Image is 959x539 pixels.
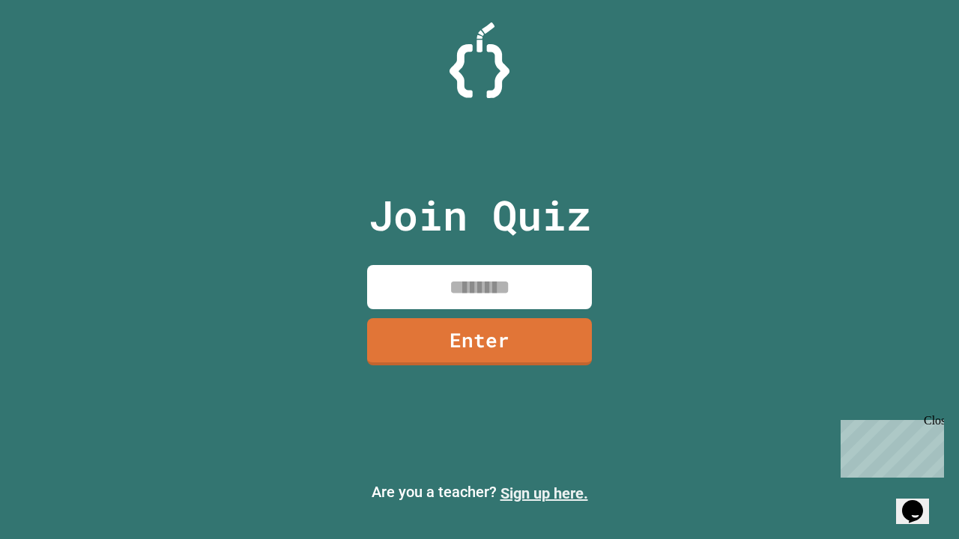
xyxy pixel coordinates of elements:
iframe: chat widget [835,414,944,478]
div: Chat with us now!Close [6,6,103,95]
p: Are you a teacher? [12,481,947,505]
a: Sign up here. [500,484,588,502]
a: Enter [367,318,592,365]
iframe: chat widget [896,479,944,524]
img: Logo.svg [450,22,509,98]
p: Join Quiz [369,184,591,246]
